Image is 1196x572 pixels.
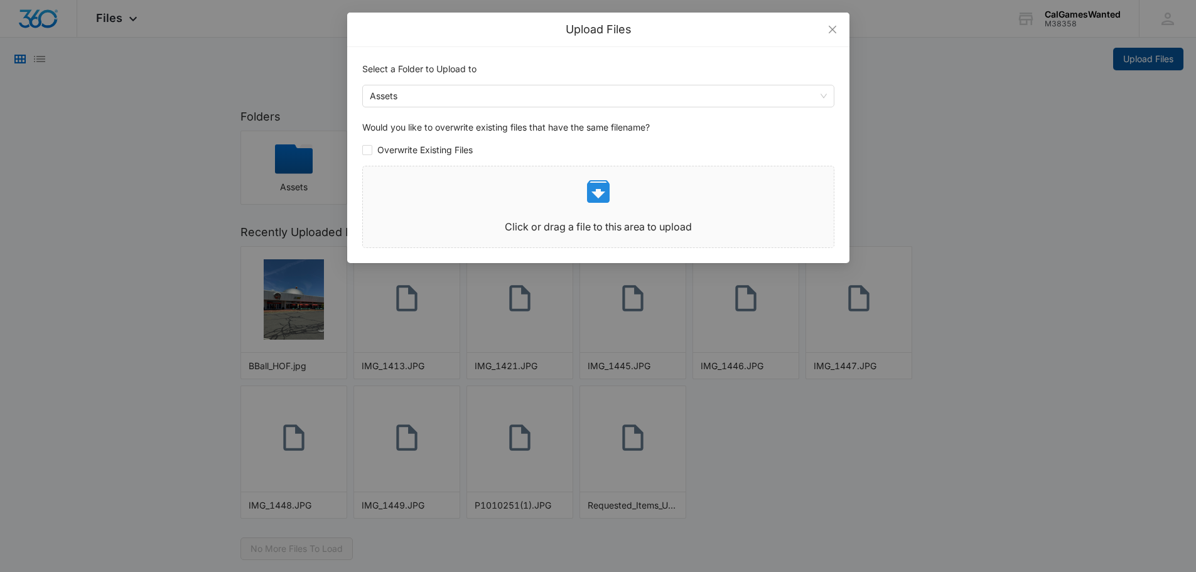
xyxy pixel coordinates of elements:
[827,24,838,35] span: close
[370,85,827,107] span: Assets
[362,121,834,134] p: Would you like to overwrite existing files that have the same filename?
[372,143,478,157] span: Overwrite Existing Files
[816,13,849,46] button: Close
[362,62,834,76] p: Select a Folder to Upload to
[363,166,834,247] span: Click or drag a file to this area to upload
[363,219,834,235] p: Click or drag a file to this area to upload
[362,23,834,36] div: Upload Files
